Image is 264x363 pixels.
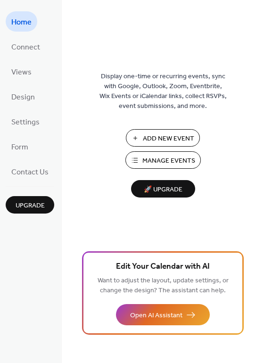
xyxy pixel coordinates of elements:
[11,140,28,155] span: Form
[6,86,41,107] a: Design
[11,165,49,180] span: Contact Us
[16,201,45,211] span: Upgrade
[98,274,229,297] span: Want to adjust the layout, update settings, or change the design? The assistant can help.
[11,15,32,30] span: Home
[116,260,210,273] span: Edit Your Calendar with AI
[11,90,35,105] span: Design
[137,183,190,196] span: 🚀 Upgrade
[130,311,182,321] span: Open AI Assistant
[11,115,40,130] span: Settings
[125,151,201,169] button: Manage Events
[143,134,194,144] span: Add New Event
[126,129,200,147] button: Add New Event
[6,136,34,157] a: Form
[142,156,195,166] span: Manage Events
[11,40,40,55] span: Connect
[11,65,32,80] span: Views
[99,72,227,111] span: Display one-time or recurring events, sync with Google, Outlook, Zoom, Eventbrite, Wix Events or ...
[6,61,37,82] a: Views
[116,304,210,325] button: Open AI Assistant
[6,36,46,57] a: Connect
[6,161,54,181] a: Contact Us
[6,196,54,214] button: Upgrade
[131,180,195,198] button: 🚀 Upgrade
[6,111,45,132] a: Settings
[6,11,37,32] a: Home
